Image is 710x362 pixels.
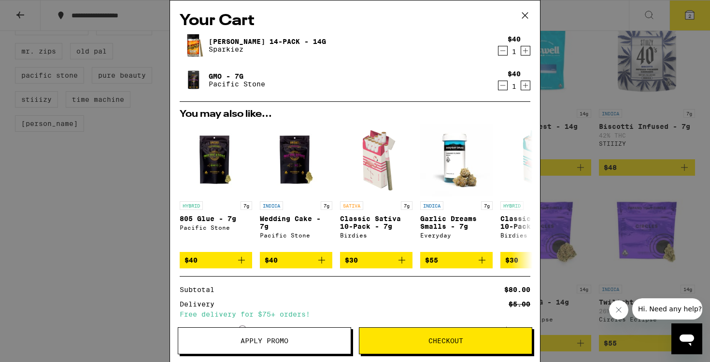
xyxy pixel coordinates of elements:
[180,10,530,32] h2: Your Cart
[180,124,252,252] a: Open page for 805 Glue - 7g from Pacific Stone
[500,201,524,210] p: HYBRID
[420,252,493,268] button: Add to bag
[359,327,532,354] button: Checkout
[180,252,252,268] button: Add to bag
[500,215,573,230] p: Classic Hybrid 10-Pack - 7g
[401,201,412,210] p: 7g
[340,215,412,230] p: Classic Sativa 10-Pack - 7g
[508,83,521,90] div: 1
[500,124,573,252] a: Open page for Classic Hybrid 10-Pack - 7g from Birdies
[481,201,493,210] p: 7g
[321,201,332,210] p: 7g
[500,252,573,268] button: Add to bag
[521,46,530,56] button: Increment
[241,337,288,344] span: Apply Promo
[265,256,278,264] span: $40
[425,256,438,264] span: $55
[428,337,463,344] span: Checkout
[500,124,573,196] img: Birdies - Classic Hybrid 10-Pack - 7g
[671,323,702,354] iframe: Button to launch messaging window
[609,300,628,320] iframe: Close message
[241,201,252,210] p: 7g
[521,81,530,90] button: Increment
[504,286,530,293] div: $80.00
[340,201,363,210] p: SATIVA
[504,326,530,333] div: $43.00
[345,256,358,264] span: $30
[509,301,530,307] div: $5.00
[498,46,508,56] button: Decrement
[420,124,493,252] a: Open page for Garlic Dreams Smalls - 7g from Everyday
[180,325,246,334] div: Taxes & Fees
[508,35,521,43] div: $40
[180,215,252,223] p: 805 Glue - 7g
[508,70,521,78] div: $40
[260,215,332,230] p: Wedding Cake - 7g
[508,48,521,56] div: 1
[420,232,493,238] div: Everyday
[340,124,412,196] img: Birdies - Classic Sativa 10-Pack - 7g
[340,124,412,252] a: Open page for Classic Sativa 10-Pack - 7g from Birdies
[180,32,207,59] img: Jack 14-Pack - 14g
[340,252,412,268] button: Add to bag
[260,252,332,268] button: Add to bag
[260,124,332,252] a: Open page for Wedding Cake - 7g from Pacific Stone
[260,232,332,238] div: Pacific Stone
[340,232,412,238] div: Birdies
[180,224,252,231] div: Pacific Stone
[420,201,443,210] p: INDICA
[180,110,530,119] h2: You may also like...
[260,124,332,196] img: Pacific Stone - Wedding Cake - 7g
[180,301,221,307] div: Delivery
[180,311,530,318] div: Free delivery for $75+ orders!
[180,67,207,94] img: GMO - 7g
[209,72,265,80] a: GMO - 7g
[180,286,221,293] div: Subtotal
[178,327,351,354] button: Apply Promo
[505,256,518,264] span: $30
[498,81,508,90] button: Decrement
[632,298,702,320] iframe: Message from company
[185,256,198,264] span: $40
[209,45,326,53] p: Sparkiez
[260,201,283,210] p: INDICA
[500,232,573,238] div: Birdies
[420,124,493,196] img: Everyday - Garlic Dreams Smalls - 7g
[420,215,493,230] p: Garlic Dreams Smalls - 7g
[209,38,326,45] a: [PERSON_NAME] 14-Pack - 14g
[209,80,265,88] p: Pacific Stone
[180,124,252,196] img: Pacific Stone - 805 Glue - 7g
